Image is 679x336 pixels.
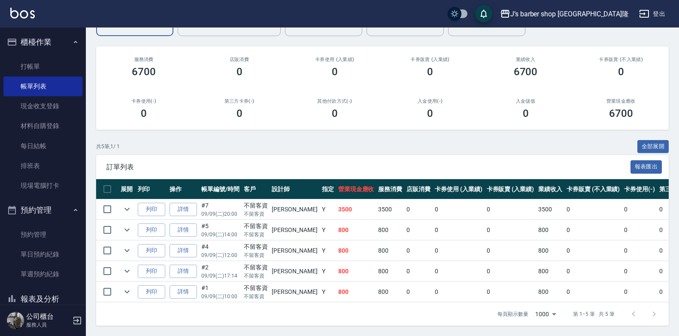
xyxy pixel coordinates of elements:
[3,288,82,310] button: 報表及分析
[270,261,319,281] td: [PERSON_NAME]
[376,179,404,199] th: 服務消費
[3,264,82,284] a: 單週預約紀錄
[270,199,319,220] td: [PERSON_NAME]
[475,5,492,22] button: save
[270,220,319,240] td: [PERSON_NAME]
[138,285,165,299] button: 列印
[573,310,615,318] p: 第 1–5 筆 共 5 筆
[320,199,336,220] td: Y
[242,179,270,199] th: 客戶
[202,98,276,104] h2: 第三方卡券(-)
[121,223,133,236] button: expand row
[376,241,404,261] td: 800
[336,282,376,302] td: 800
[536,282,564,302] td: 800
[244,242,268,251] div: 不留客資
[270,282,319,302] td: [PERSON_NAME]
[622,241,657,261] td: 0
[297,57,372,62] h2: 卡券使用 (入業績)
[270,241,319,261] td: [PERSON_NAME]
[564,179,622,199] th: 卡券販賣 (不入業績)
[404,220,433,240] td: 0
[497,310,528,318] p: 每頁顯示數量
[3,76,82,96] a: 帳單列表
[320,282,336,302] td: Y
[167,179,199,199] th: 操作
[3,136,82,156] a: 每日結帳
[138,223,165,237] button: 列印
[514,66,538,78] h3: 6700
[136,179,167,199] th: 列印
[3,225,82,244] a: 預約管理
[336,179,376,199] th: 營業現金應收
[427,107,433,119] h3: 0
[433,241,485,261] td: 0
[141,107,147,119] h3: 0
[3,156,82,176] a: 排班表
[199,179,242,199] th: 帳單編號/時間
[336,199,376,220] td: 3500
[3,57,82,76] a: 打帳單
[393,98,467,104] h2: 入金使用(-)
[376,282,404,302] td: 800
[433,220,485,240] td: 0
[564,199,622,220] td: 0
[201,272,239,280] p: 09/09 (二) 17:14
[376,220,404,240] td: 800
[320,220,336,240] td: Y
[523,107,529,119] h3: 0
[564,261,622,281] td: 0
[121,265,133,278] button: expand row
[622,220,657,240] td: 0
[118,179,136,199] th: 展開
[121,244,133,257] button: expand row
[201,231,239,238] p: 09/09 (二) 14:00
[3,31,82,53] button: 櫃檯作業
[532,302,559,326] div: 1000
[609,107,633,119] h3: 6700
[320,261,336,281] td: Y
[536,220,564,240] td: 800
[485,282,537,302] td: 0
[244,293,268,300] p: 不留客資
[336,261,376,281] td: 800
[244,201,268,210] div: 不留客資
[244,263,268,272] div: 不留客資
[536,241,564,261] td: 800
[404,199,433,220] td: 0
[433,261,485,281] td: 0
[26,321,70,329] p: 服務人員
[332,66,338,78] h3: 0
[584,57,658,62] h2: 卡券販賣 (不入業績)
[404,282,433,302] td: 0
[236,66,242,78] h3: 0
[106,57,181,62] h3: 服務消費
[121,203,133,216] button: expand row
[376,261,404,281] td: 800
[3,116,82,136] a: 材料自購登錄
[199,261,242,281] td: #2
[201,251,239,259] p: 09/09 (二) 12:00
[536,261,564,281] td: 800
[564,220,622,240] td: 0
[297,98,372,104] h2: 其他付款方式(-)
[199,220,242,240] td: #5
[488,98,563,104] h2: 入金儲值
[536,199,564,220] td: 3500
[202,57,276,62] h2: 店販消費
[622,179,657,199] th: 卡券使用(-)
[485,179,537,199] th: 卡券販賣 (入業績)
[622,261,657,281] td: 0
[485,199,537,220] td: 0
[244,272,268,280] p: 不留客資
[427,66,433,78] h3: 0
[433,282,485,302] td: 0
[270,179,319,199] th: 設計師
[201,210,239,218] p: 09/09 (二) 20:00
[404,261,433,281] td: 0
[510,9,629,19] div: J’s barber shop [GEOGRAPHIC_DATA]隆
[336,241,376,261] td: 800
[26,312,70,321] h5: 公司櫃台
[404,241,433,261] td: 0
[3,244,82,264] a: 單日預約紀錄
